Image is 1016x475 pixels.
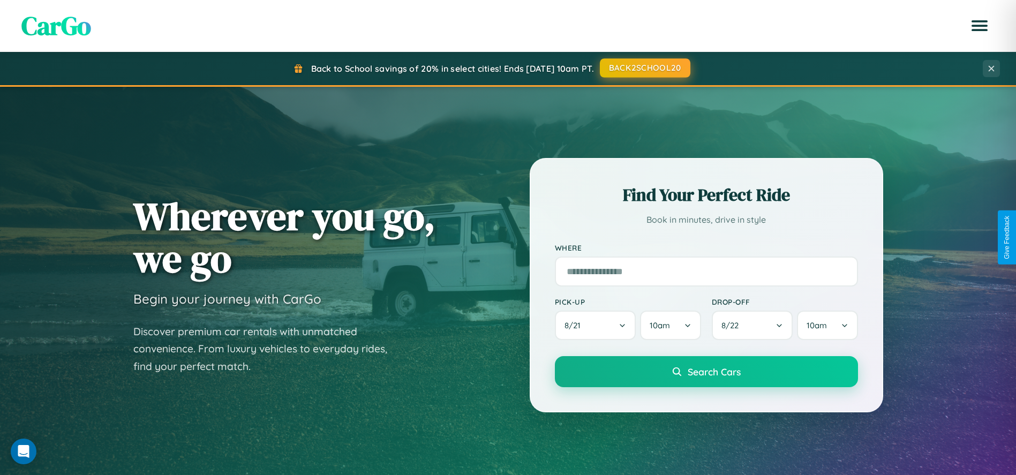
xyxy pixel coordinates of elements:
[650,320,670,330] span: 10am
[555,212,858,228] p: Book in minutes, drive in style
[712,297,858,306] label: Drop-off
[688,366,741,378] span: Search Cars
[133,195,435,280] h1: Wherever you go, we go
[555,356,858,387] button: Search Cars
[555,311,636,340] button: 8/21
[721,320,744,330] span: 8 / 22
[21,8,91,43] span: CarGo
[965,11,995,41] button: Open menu
[565,320,586,330] span: 8 / 21
[311,63,594,74] span: Back to School savings of 20% in select cities! Ends [DATE] 10am PT.
[807,320,827,330] span: 10am
[1003,216,1011,259] div: Give Feedback
[640,311,701,340] button: 10am
[555,243,858,252] label: Where
[133,291,321,307] h3: Begin your journey with CarGo
[797,311,857,340] button: 10am
[712,311,793,340] button: 8/22
[555,183,858,207] h2: Find Your Perfect Ride
[600,58,690,78] button: BACK2SCHOOL20
[555,297,701,306] label: Pick-up
[11,439,36,464] div: Open Intercom Messenger
[133,323,401,375] p: Discover premium car rentals with unmatched convenience. From luxury vehicles to everyday rides, ...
